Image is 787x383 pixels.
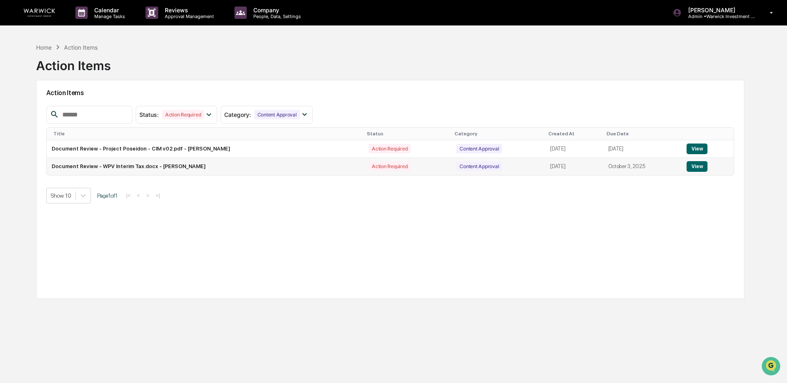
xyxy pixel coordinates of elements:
[36,44,52,51] div: Home
[139,111,159,118] span: Status :
[139,65,149,75] button: Start new chat
[687,161,707,172] button: View
[761,356,783,378] iframe: Open customer support
[158,7,218,14] p: Reviews
[8,104,15,111] div: 🖐️
[603,158,682,175] td: October 3, 2025
[16,119,52,127] span: Data Lookup
[97,192,118,199] span: Page 1 of 1
[47,140,364,158] td: Document Review - Project Poseidon - CIM v02.pdf - [PERSON_NAME]
[548,131,600,137] div: Created At
[682,14,758,19] p: Admin • Warwick Investment Group
[144,192,152,199] button: >
[59,104,66,111] div: 🗄️
[36,52,111,73] div: Action Items
[124,192,133,199] button: |<
[153,192,162,199] button: >|
[456,162,502,171] div: Content Approval
[28,63,134,71] div: Start new chat
[455,131,542,137] div: Category
[247,7,305,14] p: Company
[64,44,98,51] div: Action Items
[16,103,53,112] span: Preclearance
[28,71,104,78] div: We're available if you need us!
[247,14,305,19] p: People, Data, Settings
[8,63,23,78] img: 1746055101610-c473b297-6a78-478c-a979-82029cc54cd1
[607,131,679,137] div: Due Date
[368,162,411,171] div: Action Required
[134,192,143,199] button: <
[158,14,218,19] p: Approval Management
[82,139,99,145] span: Pylon
[68,103,102,112] span: Attestations
[46,89,734,97] h2: Action Items
[687,144,707,154] button: View
[545,158,603,175] td: [DATE]
[58,139,99,145] a: Powered byPylon
[53,131,360,137] div: Title
[687,163,707,169] a: View
[254,110,300,119] div: Content Approval
[5,116,55,130] a: 🔎Data Lookup
[8,17,149,30] p: How can we help?
[88,7,129,14] p: Calendar
[56,100,105,115] a: 🗄️Attestations
[5,100,56,115] a: 🖐️Preclearance
[368,144,411,153] div: Action Required
[20,9,59,17] img: logo
[545,140,603,158] td: [DATE]
[367,131,448,137] div: Status
[456,144,502,153] div: Content Approval
[224,111,251,118] span: Category :
[162,110,204,119] div: Action Required
[682,7,758,14] p: [PERSON_NAME]
[47,158,364,175] td: Document Review - WPV Interim Tax.docx - [PERSON_NAME]
[8,120,15,126] div: 🔎
[687,146,707,152] a: View
[88,14,129,19] p: Manage Tasks
[603,140,682,158] td: [DATE]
